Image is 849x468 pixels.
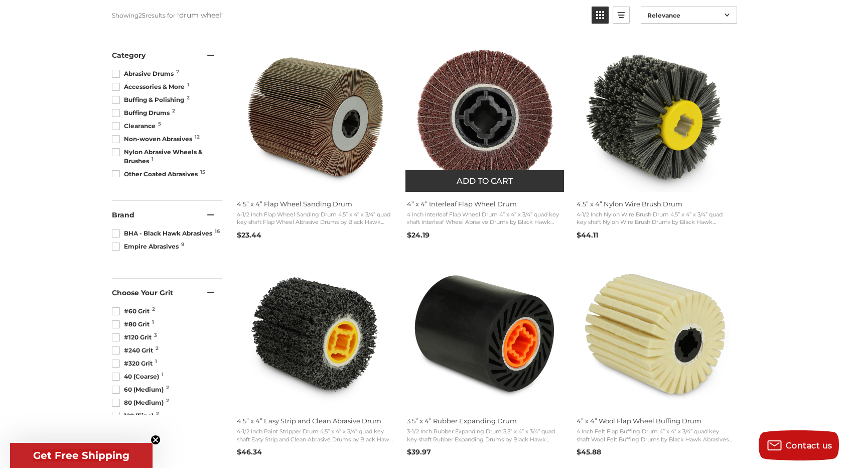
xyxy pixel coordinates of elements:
[195,135,200,140] span: 12
[156,346,159,351] span: 2
[410,41,560,192] img: 4 inch interleaf flap wheel quad key arbor
[647,12,721,19] span: Relevance
[112,170,201,179] span: Other Coated Abrasives
[112,288,173,297] span: Choose Your Grit
[237,428,393,443] span: 4-1/2 Inch Paint Stripper Drum 4.5” x 4” x 3/4” quad key shaft Easy Strip and Clean Abrasive Drum...
[166,385,169,390] span: 2
[759,430,839,460] button: Contact us
[154,333,157,338] span: 3
[577,230,598,240] span: $44.11
[405,170,564,192] button: Add to cart
[112,82,188,91] span: Accessories & More
[641,7,737,24] a: Sort options
[407,199,563,208] span: 4” x 4” Interleaf Flap Wheel Drum
[237,447,262,456] span: $46.34
[112,307,153,316] span: #60 Grit
[112,320,153,329] span: #80 Grit
[112,372,162,381] span: 40 (Coarse)
[112,95,187,104] span: Buffing & Polishing
[112,411,157,420] span: 120 (Fine)
[215,229,220,234] span: 16
[112,135,195,144] span: Non-woven Abrasives
[577,211,733,226] span: 4-1/2 Inch Nylon Wire Brush Drum 4.5” x 4” x 3/4” quad key shaft Nylon Wire Brush Drums by Black ...
[112,108,173,118] span: Buffing Drums
[172,108,175,113] span: 2
[10,443,153,468] div: Get Free ShippingClose teaser
[152,320,154,325] span: 1
[237,199,393,208] span: 4.5” x 4” Flap Wheel Sanding Drum
[112,122,159,131] span: Clearance
[112,69,177,78] span: Abrasive Drums
[112,359,156,368] span: #320 Grit
[158,122,161,127] span: 5
[112,51,146,60] span: Category
[577,416,733,425] span: 4” x 4” Wool Flap Wheel Buffing Drum
[577,428,733,443] span: 4 Inch Felt Flap Buffing Drum 4” x 4” x 3/4” quad key shaft Wool Felt Buffing Drums by Black Hawk...
[112,210,134,219] span: Brand
[151,435,161,445] button: Close teaser
[237,211,393,226] span: 4-1/2 Inch Flap Wheel Sanding Drum 4.5” x 4” x 3/4” quad key shaft Flap Wheel Abrasive Drums by B...
[112,398,167,407] span: 80 (Medium)
[235,258,395,460] a: 4.5” x 4” Easy Strip and Clean Abrasive Drum
[176,69,179,74] span: 7
[112,333,155,342] span: #120 Grit
[786,441,832,450] span: Contact us
[187,82,189,87] span: 1
[407,416,563,425] span: 3.5” x 4” Rubber Expanding Drum
[407,211,563,226] span: 4 Inch Interleaf Flap Wheel Drum 4” x 4” x 3/4” quad key shaft Interleaf Wheel Abrasive Drums by ...
[138,12,146,19] b: 25
[407,230,430,240] span: $24.19
[577,447,601,456] span: $45.88
[575,258,735,460] a: 4” x 4” Wool Flap Wheel Buffing Drum
[112,229,215,238] span: BHA - Black Hawk Abrasives
[166,398,169,403] span: 2
[237,416,393,425] span: 4.5” x 4” Easy Strip and Clean Abrasive Drum
[181,242,184,247] span: 9
[200,170,205,175] span: 15
[112,385,167,394] span: 60 (Medium)
[235,41,395,243] a: 4.5” x 4” Flap Wheel Sanding Drum
[162,372,164,377] span: 1
[33,449,129,461] span: Get Free Shipping
[407,428,563,443] span: 3-1/2 Inch Rubber Expanding Drum 3.5” x 4” x 3/4” quad key shaft Rubber Expanding Drums by Black ...
[405,258,565,460] a: 3.5” x 4” Rubber Expanding Drum
[156,411,159,416] span: 2
[405,41,565,243] a: 4” x 4” Interleaf Flap Wheel Drum
[592,7,609,24] a: View grid mode
[237,230,261,240] span: $23.44
[187,95,190,100] span: 2
[112,148,222,166] span: Nylon Abrasive Wheels & Brushes
[112,346,156,355] span: #240 Grit
[407,447,431,456] span: $39.97
[613,7,630,24] a: View list mode
[152,157,154,162] span: 1
[575,41,735,243] a: 4.5” x 4” Nylon Wire Brush Drum
[155,359,157,364] span: 1
[152,307,155,312] span: 2
[112,7,584,24] div: Showing results for " "
[112,242,182,251] span: Empire Abrasives
[577,199,733,208] span: 4.5” x 4” Nylon Wire Brush Drum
